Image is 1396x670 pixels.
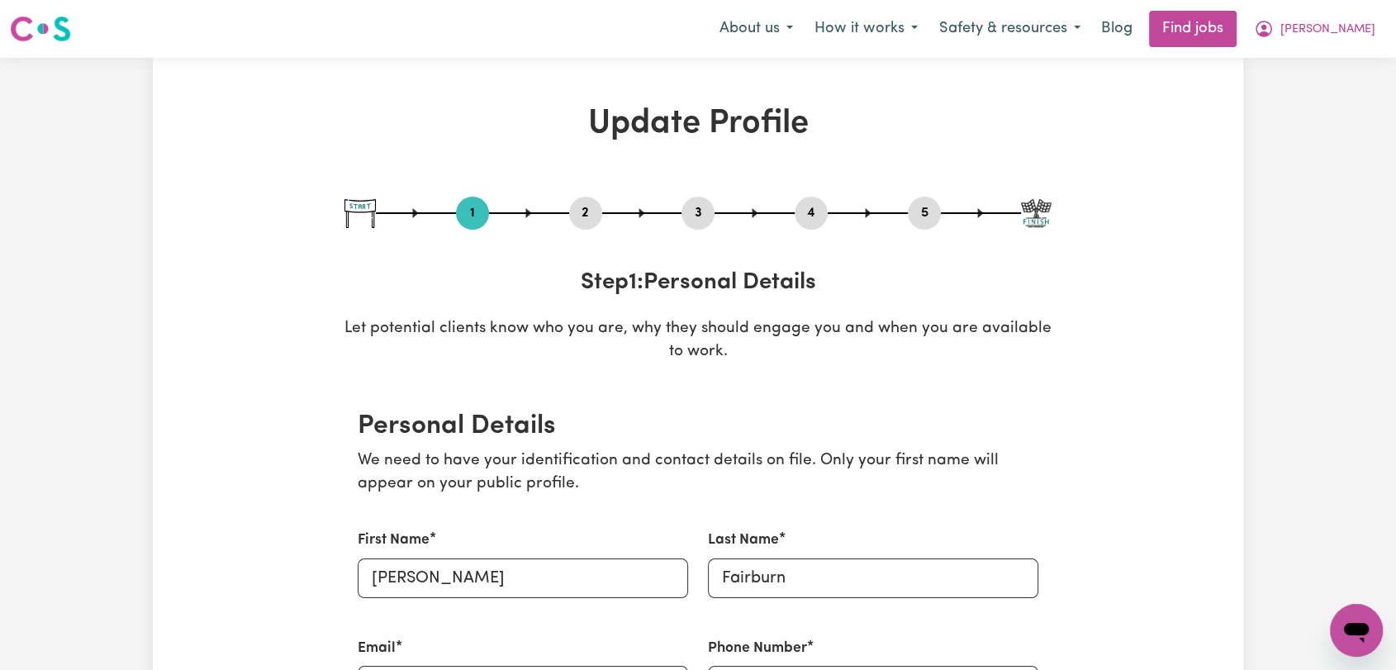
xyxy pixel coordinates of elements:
[708,530,779,551] label: Last Name
[358,449,1038,497] p: We need to have your identification and contact details on file. Only your first name will appear...
[344,104,1052,144] h1: Update Profile
[681,202,715,224] button: Go to step 3
[456,202,489,224] button: Go to step 1
[708,638,807,659] label: Phone Number
[344,317,1052,365] p: Let potential clients know who you are, why they should engage you and when you are available to ...
[1280,21,1375,39] span: [PERSON_NAME]
[1091,11,1142,47] a: Blog
[358,411,1038,442] h2: Personal Details
[1149,11,1237,47] a: Find jobs
[358,530,430,551] label: First Name
[1243,12,1386,46] button: My Account
[928,12,1091,46] button: Safety & resources
[344,269,1052,297] h3: Step 1 : Personal Details
[358,638,396,659] label: Email
[1330,604,1383,657] iframe: Button to launch messaging window
[795,202,828,224] button: Go to step 4
[10,14,71,44] img: Careseekers logo
[804,12,928,46] button: How it works
[709,12,804,46] button: About us
[10,10,71,48] a: Careseekers logo
[908,202,941,224] button: Go to step 5
[569,202,602,224] button: Go to step 2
